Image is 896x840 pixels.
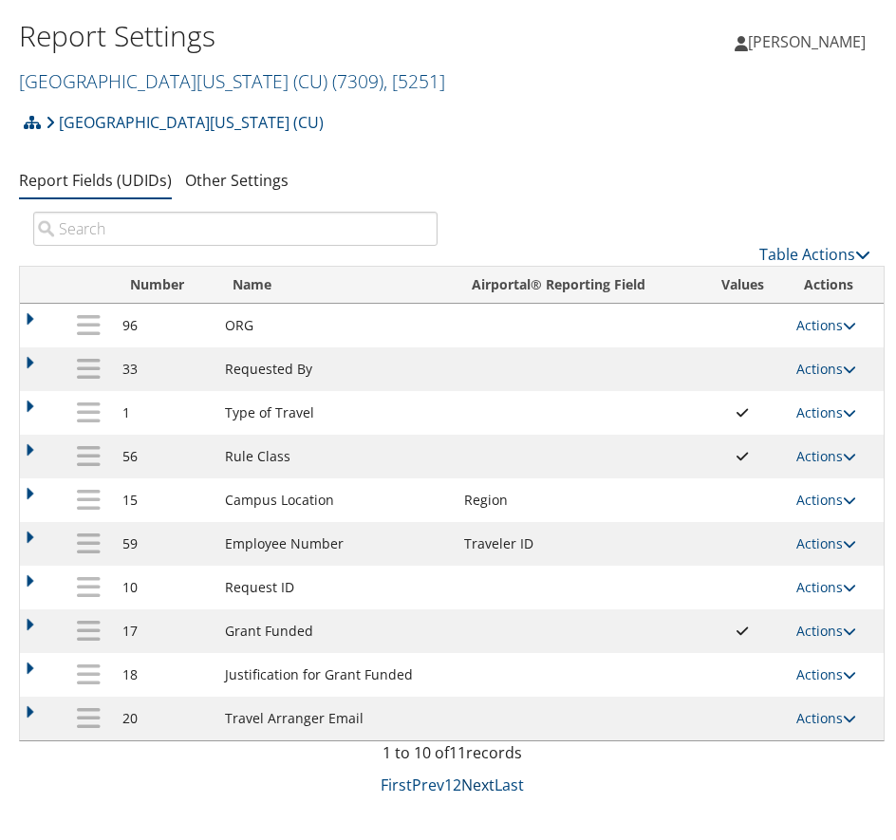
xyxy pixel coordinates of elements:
a: 2 [453,771,461,792]
td: 96 [113,300,215,344]
th: Number [113,263,215,300]
span: [PERSON_NAME] [748,28,866,48]
td: 18 [113,649,215,693]
td: Traveler ID [455,518,698,562]
a: Report Fields (UDIDs) [19,166,172,187]
a: Actions [796,531,856,549]
a: Actions [796,618,856,636]
td: Campus Location [215,475,455,518]
td: Travel Arranger Email [215,693,455,737]
a: Actions [796,487,856,505]
a: Last [495,771,524,792]
th: : activate to sort column descending [64,263,113,300]
td: Justification for Grant Funded [215,649,455,693]
a: Actions [796,443,856,461]
a: Next [461,771,495,792]
td: 1 [113,387,215,431]
td: 33 [113,344,215,387]
span: ( 7309 ) [332,65,383,90]
a: Actions [796,574,856,592]
a: 1 [444,771,453,792]
a: [GEOGRAPHIC_DATA][US_STATE] (CU) [46,100,324,138]
td: Employee Number [215,518,455,562]
th: Values [698,263,787,300]
a: [GEOGRAPHIC_DATA][US_STATE] (CU) [19,65,445,90]
span: , [ 5251 ] [383,65,445,90]
td: 17 [113,606,215,649]
td: 10 [113,562,215,606]
th: Airportal&reg; Reporting Field [455,263,698,300]
td: Region [455,475,698,518]
a: Actions [796,662,856,680]
td: ORG [215,300,455,344]
a: Other Settings [185,166,289,187]
td: Requested By [215,344,455,387]
td: 20 [113,693,215,737]
a: Prev [412,771,444,792]
th: Name [215,263,455,300]
td: 15 [113,475,215,518]
div: 1 to 10 of records [33,737,870,770]
th: Actions [787,263,884,300]
td: Request ID [215,562,455,606]
a: Actions [796,400,856,418]
a: Actions [796,312,856,330]
a: Table Actions [759,240,870,261]
a: Actions [796,705,856,723]
input: Search [33,208,438,242]
span: 11 [449,738,466,759]
h1: Report Settings [19,12,452,52]
a: Actions [796,356,856,374]
td: Type of Travel [215,387,455,431]
td: Rule Class [215,431,455,475]
a: [PERSON_NAME] [735,9,885,66]
td: 59 [113,518,215,562]
td: 56 [113,431,215,475]
a: First [381,771,412,792]
td: Grant Funded [215,606,455,649]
